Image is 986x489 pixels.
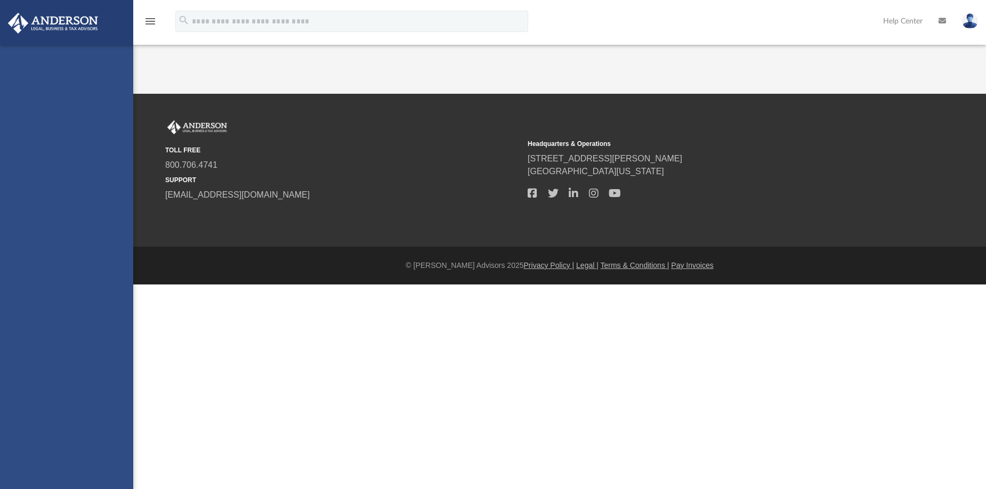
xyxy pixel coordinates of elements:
i: menu [144,15,157,28]
a: menu [144,20,157,28]
img: Anderson Advisors Platinum Portal [165,120,229,134]
small: Headquarters & Operations [528,139,883,149]
a: [STREET_ADDRESS][PERSON_NAME] [528,154,682,163]
img: Anderson Advisors Platinum Portal [5,13,101,34]
i: search [178,14,190,26]
a: Legal | [576,261,599,270]
a: [GEOGRAPHIC_DATA][US_STATE] [528,167,664,176]
a: 800.706.4741 [165,160,217,169]
small: TOLL FREE [165,145,520,155]
img: User Pic [962,13,978,29]
div: © [PERSON_NAME] Advisors 2025 [133,260,986,271]
a: Terms & Conditions | [601,261,669,270]
a: [EMAIL_ADDRESS][DOMAIN_NAME] [165,190,310,199]
small: SUPPORT [165,175,520,185]
a: Pay Invoices [671,261,713,270]
a: Privacy Policy | [524,261,575,270]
